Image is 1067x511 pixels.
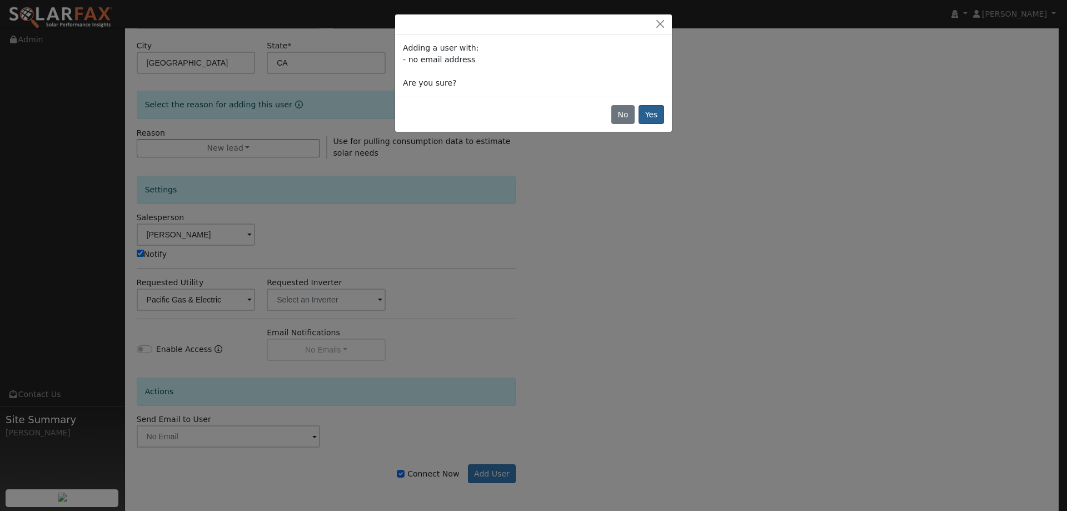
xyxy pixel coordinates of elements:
span: Are you sure? [403,78,456,87]
button: No [611,105,635,124]
span: Adding a user with: [403,43,478,52]
button: Close [652,18,668,30]
span: - no email address [403,55,475,64]
button: Yes [639,105,664,124]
